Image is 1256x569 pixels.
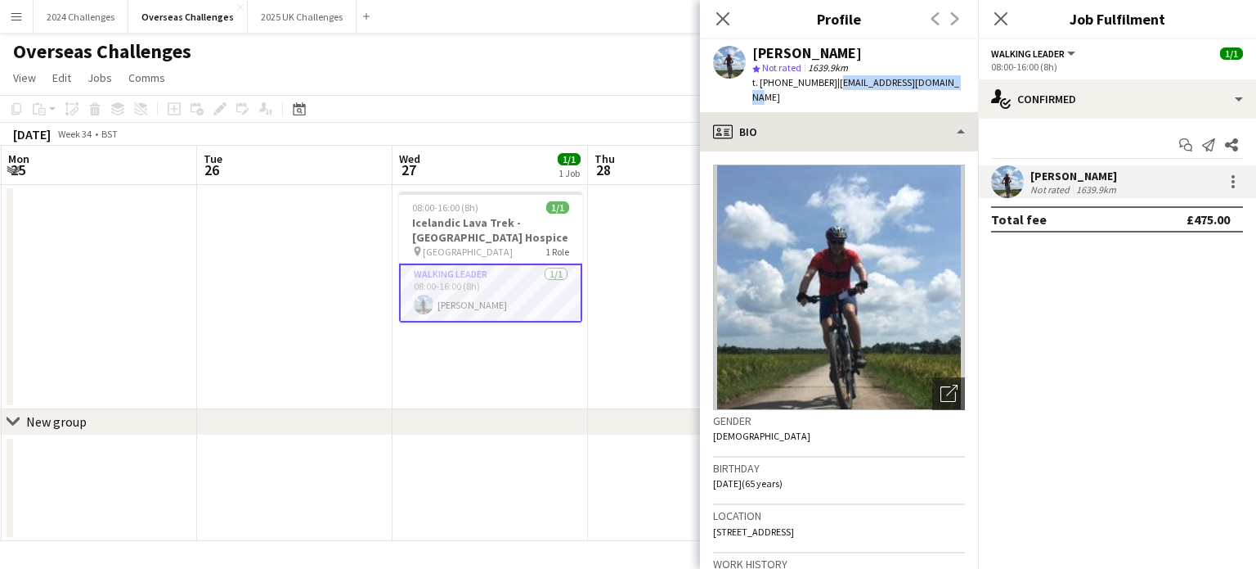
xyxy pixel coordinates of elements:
h3: Profile [700,8,978,29]
div: 1639.9km [1073,183,1119,196]
h3: Birthday [713,461,965,476]
span: Tue [204,151,222,166]
button: 2024 Challenges [34,1,128,33]
div: Bio [700,112,978,151]
button: Walking Leader [991,47,1078,60]
div: [PERSON_NAME] [1030,169,1119,183]
span: t. [PHONE_NUMBER] [752,76,837,88]
span: [DEMOGRAPHIC_DATA] [713,430,810,442]
span: View [13,70,36,85]
span: Walking Leader [991,47,1065,60]
div: New group [26,413,87,430]
div: BST [101,128,118,140]
span: 1 Role [545,246,569,258]
div: 1 Job [558,167,580,179]
div: 08:00-16:00 (8h) [991,61,1243,73]
img: Crew avatar or photo [713,165,965,410]
span: 28 [592,160,615,179]
div: Open photos pop-in [932,377,965,410]
span: Wed [399,151,420,166]
app-job-card: 08:00-16:00 (8h)1/1Icelandic Lava Trek - [GEOGRAPHIC_DATA] Hospice [GEOGRAPHIC_DATA]1 RoleWalking... [399,192,582,323]
div: Total fee [991,211,1047,228]
span: 26 [201,160,222,179]
span: 1639.9km [805,61,851,74]
div: Not rated [1030,183,1073,196]
span: [GEOGRAPHIC_DATA] [423,246,513,258]
span: Not rated [762,61,801,74]
span: Thu [594,151,615,166]
span: Jobs [87,70,112,85]
h3: Job Fulfilment [978,8,1256,29]
h3: Gender [713,413,965,428]
button: 2025 UK Challenges [248,1,357,33]
span: [DATE] (65 years) [713,477,783,490]
div: [PERSON_NAME] [752,46,862,61]
span: 1/1 [1220,47,1243,60]
app-card-role: Walking Leader1/108:00-16:00 (8h)[PERSON_NAME] [399,264,582,323]
span: 1/1 [546,201,569,214]
span: Comms [128,70,165,85]
a: Jobs [81,67,119,88]
span: [STREET_ADDRESS] [713,526,794,538]
a: View [7,67,43,88]
span: 08:00-16:00 (8h) [412,201,478,214]
span: Edit [52,70,71,85]
span: 27 [397,160,420,179]
span: 25 [6,160,29,179]
div: £475.00 [1186,211,1230,228]
span: Mon [8,151,29,166]
div: Confirmed [978,79,1256,119]
span: Week 34 [54,128,95,140]
span: | [EMAIL_ADDRESS][DOMAIN_NAME] [752,76,959,103]
a: Edit [46,67,78,88]
span: 1/1 [558,153,581,165]
div: [DATE] [13,126,51,142]
button: Overseas Challenges [128,1,248,33]
h3: Location [713,508,965,523]
h1: Overseas Challenges [13,39,191,64]
a: Comms [122,67,172,88]
h3: Icelandic Lava Trek - [GEOGRAPHIC_DATA] Hospice [399,215,582,245]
